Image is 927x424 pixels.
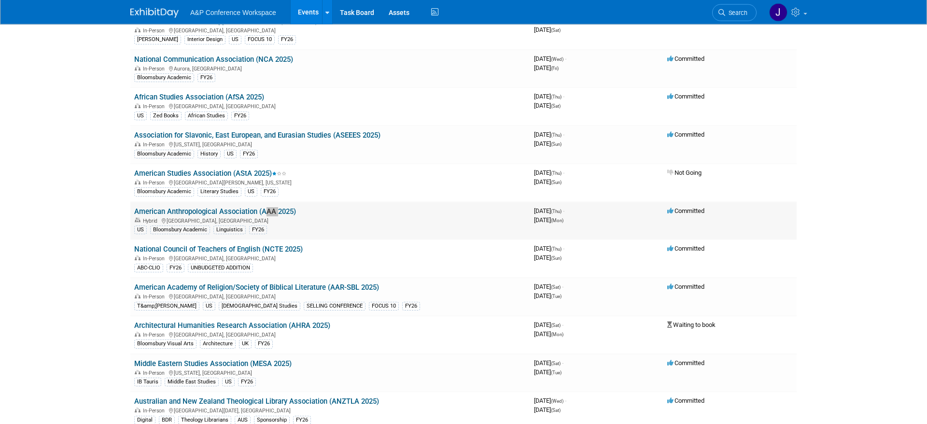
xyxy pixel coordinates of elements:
div: FY26 [240,150,258,158]
img: In-Person Event [135,332,140,337]
div: [GEOGRAPHIC_DATA], [GEOGRAPHIC_DATA] [134,254,526,262]
span: Committed [667,245,704,252]
span: - [562,321,563,328]
a: National Council of Teachers of English (NCTE 2025) [134,245,303,254]
div: US [245,187,257,196]
span: (Tue) [551,370,562,375]
div: IB Tauris [134,378,161,386]
span: (Thu) [551,94,562,99]
span: - [563,207,564,214]
span: (Sat) [551,103,561,109]
a: Architectural Humanities Research Association (AHRA 2025) [134,321,330,330]
div: [US_STATE], [GEOGRAPHIC_DATA] [134,368,526,376]
span: [DATE] [534,359,563,367]
span: (Tue) [551,294,562,299]
div: Bloomsbury Visual Arts [134,339,197,348]
div: FY26 [261,187,279,196]
a: National Communication Association (NCA 2025) [134,55,293,64]
div: SELLING CONFERENCE [304,302,365,311]
span: Hybrid [143,218,160,224]
span: (Sun) [551,180,562,185]
span: [DATE] [534,178,562,185]
img: In-Person Event [135,66,140,71]
span: (Thu) [551,170,562,176]
div: US [203,302,215,311]
span: [DATE] [534,292,562,299]
a: Association for Slavonic, East European, and Eurasian Studies (ASEEES 2025) [134,131,380,140]
div: [GEOGRAPHIC_DATA][PERSON_NAME], [US_STATE] [134,178,526,186]
img: In-Person Event [135,408,140,412]
span: [DATE] [534,64,559,71]
span: (Sun) [551,255,562,261]
span: In-Person [143,370,168,376]
img: Joe Kreuser [769,3,787,22]
div: Architecture [200,339,236,348]
a: American Studies Association (AStA 2025) [134,169,286,178]
span: [DATE] [534,406,561,413]
img: Hybrid Event [135,218,140,223]
span: - [562,283,563,290]
div: FY26 [231,112,249,120]
a: Search [712,4,757,21]
span: (Thu) [551,209,562,214]
img: In-Person Event [135,294,140,298]
div: US [229,35,241,44]
span: (Mon) [551,332,563,337]
div: [DEMOGRAPHIC_DATA] Studies [219,302,300,311]
div: History [197,150,221,158]
span: [DATE] [534,245,564,252]
span: (Sat) [551,408,561,413]
div: Bloomsbury Academic [134,150,194,158]
span: [DATE] [534,102,561,109]
span: [DATE] [534,26,561,33]
div: FY26 [402,302,420,311]
span: (Fri) [551,66,559,71]
div: Linguistics [213,226,246,234]
div: Bloomsbury Academic [134,73,194,82]
div: Zed Books [150,112,182,120]
div: ABC-CLIO [134,264,163,272]
span: (Thu) [551,246,562,252]
div: T&amp;[PERSON_NAME] [134,302,199,311]
span: - [563,131,564,138]
div: [PERSON_NAME] [134,35,181,44]
span: Search [725,9,747,16]
span: In-Person [143,180,168,186]
span: In-Person [143,332,168,338]
a: Middle Eastern Studies Association (MESA 2025) [134,359,292,368]
span: - [563,245,564,252]
span: (Sat) [551,28,561,33]
span: [DATE] [534,321,563,328]
span: - [565,55,566,62]
div: US [134,112,147,120]
span: [DATE] [534,169,564,176]
span: Committed [667,55,704,62]
div: FY26 [249,226,267,234]
img: In-Person Event [135,141,140,146]
div: Bloomsbury Academic [150,226,210,234]
div: [GEOGRAPHIC_DATA], [GEOGRAPHIC_DATA] [134,292,526,300]
span: [DATE] [534,207,564,214]
span: (Wed) [551,398,563,404]
span: [DATE] [534,216,563,224]
div: FY26 [238,378,256,386]
span: Waiting to book [667,321,716,328]
span: Committed [667,359,704,367]
span: (Wed) [551,57,563,62]
div: African Studies [185,112,228,120]
span: - [565,397,566,404]
span: In-Person [143,408,168,414]
span: A&P Conference Workspace [190,9,276,16]
span: Not Going [667,169,702,176]
span: [DATE] [534,140,562,147]
div: FY26 [278,35,296,44]
span: In-Person [143,103,168,110]
span: In-Person [143,141,168,148]
div: [GEOGRAPHIC_DATA], [GEOGRAPHIC_DATA] [134,102,526,110]
span: Committed [667,207,704,214]
img: In-Person Event [135,28,140,32]
a: American Anthropological Association (AAA 2025) [134,207,296,216]
div: UK [239,339,252,348]
div: US [222,378,235,386]
span: In-Person [143,66,168,72]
